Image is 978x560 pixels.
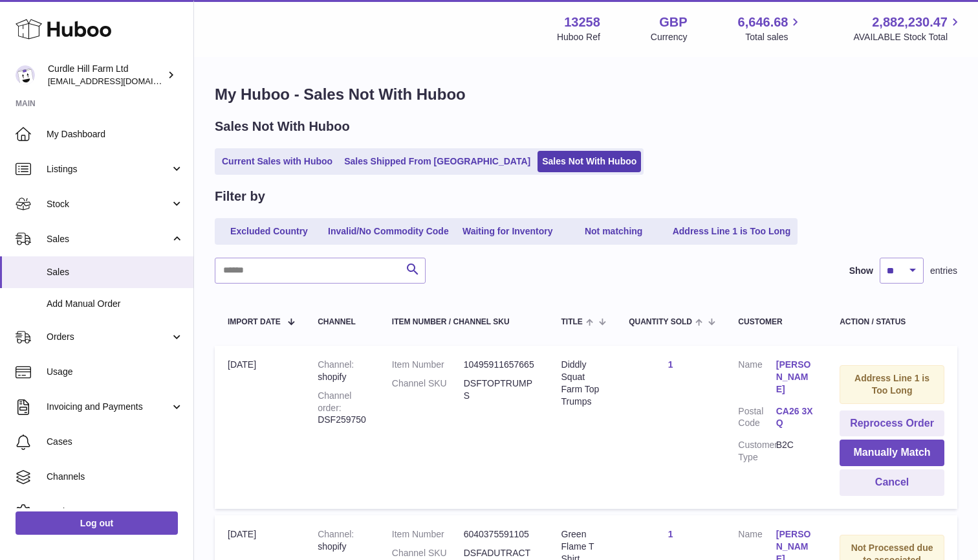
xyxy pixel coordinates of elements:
span: 6,646.68 [738,14,788,31]
a: Address Line 1 is Too Long [668,221,796,242]
dt: Postal Code [738,405,776,433]
span: My Dashboard [47,128,184,140]
span: Usage [47,366,184,378]
h2: Filter by [215,188,265,205]
dd: 10495911657665 [464,359,536,371]
span: Invoicing and Payments [47,401,170,413]
div: Customer [738,318,814,326]
dt: Item Number [392,359,464,371]
h2: Sales Not With Huboo [215,118,350,135]
a: 6,646.68 Total sales [738,14,803,43]
button: Cancel [840,469,944,496]
a: 1 [668,359,673,370]
a: 1 [668,529,673,539]
strong: Channel [318,359,354,370]
span: Stock [47,198,170,210]
a: [PERSON_NAME] [776,359,814,396]
div: Huboo Ref [557,31,600,43]
span: entries [930,265,957,277]
span: Channels [47,471,184,483]
span: Add Manual Order [47,298,184,310]
a: Sales Not With Huboo [538,151,641,172]
dt: Item Number [392,528,464,541]
span: Orders [47,331,170,343]
strong: Address Line 1 is Too Long [854,373,929,396]
span: Import date [228,318,281,326]
div: DSF259750 [318,390,366,427]
div: Channel [318,318,366,326]
strong: Channel order [318,390,351,413]
td: [DATE] [215,346,305,509]
span: 2,882,230.47 [872,14,948,31]
span: Title [561,318,583,326]
span: AVAILABLE Stock Total [853,31,962,43]
strong: Channel [318,529,354,539]
strong: 13258 [564,14,600,31]
a: Excluded Country [217,221,321,242]
span: [EMAIL_ADDRESS][DOMAIN_NAME] [48,76,190,86]
dt: Channel SKU [392,377,464,402]
dt: Name [738,359,776,399]
dd: DSFTOPTRUMPS [464,377,536,402]
img: will@diddlysquatfarmshop.com [16,65,35,85]
div: Diddly Squat Farm Top Trumps [561,359,603,408]
span: Listings [47,163,170,175]
div: Action / Status [840,318,944,326]
div: Currency [651,31,688,43]
span: Settings [47,506,184,518]
a: Waiting for Inventory [456,221,560,242]
span: Sales [47,233,170,245]
div: Curdle Hill Farm Ltd [48,63,164,87]
a: Invalid/No Commodity Code [323,221,453,242]
span: Quantity Sold [629,318,692,326]
div: shopify [318,528,366,553]
div: Item Number / Channel SKU [392,318,536,326]
strong: GBP [659,14,687,31]
dd: 6040375591105 [464,528,536,541]
span: Cases [47,436,184,448]
h1: My Huboo - Sales Not With Huboo [215,84,957,105]
span: Sales [47,266,184,278]
a: CA26 3XQ [776,405,814,430]
label: Show [849,265,873,277]
a: Log out [16,511,178,535]
div: shopify [318,359,366,383]
a: Not matching [562,221,666,242]
a: 2,882,230.47 AVAILABLE Stock Total [853,14,962,43]
dt: Customer Type [738,439,776,464]
a: Current Sales with Huboo [217,151,337,172]
a: Sales Shipped From [GEOGRAPHIC_DATA] [340,151,535,172]
button: Manually Match [840,440,944,466]
span: Total sales [745,31,803,43]
button: Reprocess Order [840,410,944,437]
dd: B2C [776,439,814,464]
